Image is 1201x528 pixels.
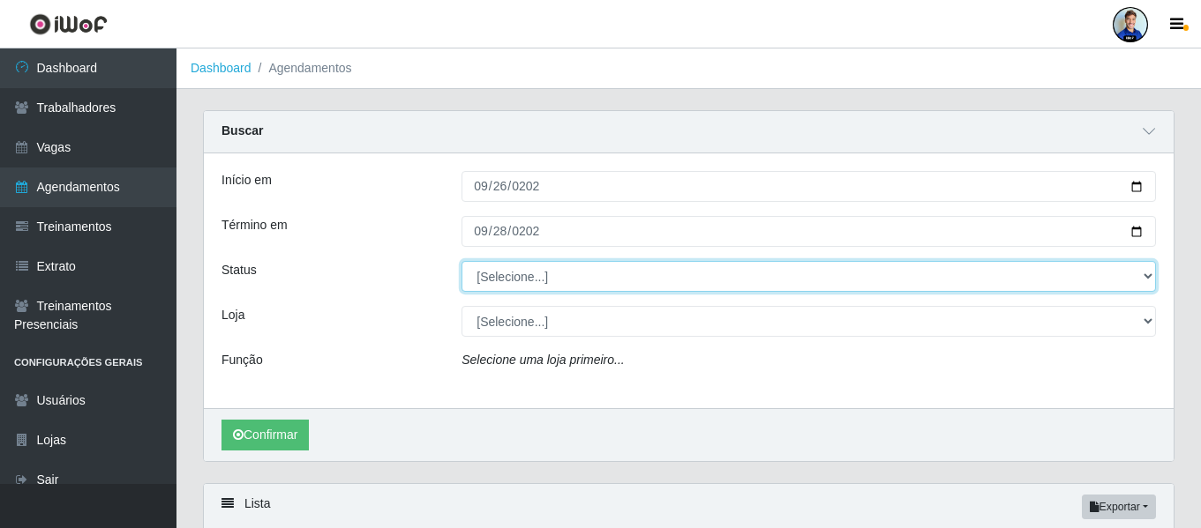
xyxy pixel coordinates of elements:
label: Status [221,261,257,279]
a: Dashboard [191,61,251,75]
button: Confirmar [221,420,309,450]
input: 00/00/0000 [462,171,1156,202]
label: Término em [221,216,288,234]
i: Selecione uma loja primeiro... [462,353,624,367]
label: Início em [221,171,272,190]
label: Função [221,351,263,369]
label: Loja [221,306,244,324]
li: Agendamentos [251,59,352,78]
img: CoreUI Logo [29,13,108,35]
strong: Buscar [221,123,263,138]
input: 00/00/0000 [462,216,1156,247]
nav: breadcrumb [176,48,1201,89]
button: Exportar [1082,495,1156,519]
